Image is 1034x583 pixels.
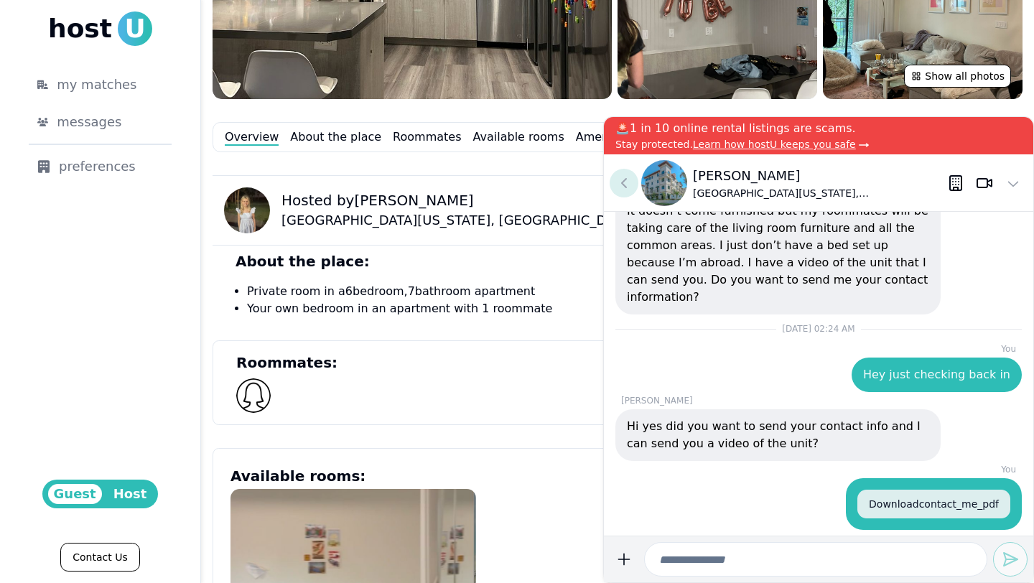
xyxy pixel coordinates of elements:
a: hostU [48,11,152,46]
p: Hey just checking back in [863,366,1010,383]
a: Roommates [393,129,461,146]
span: host [48,14,112,43]
p: 🚨1 in 10 online rental listings are scams. [615,120,1022,137]
span: U [118,11,152,46]
h3: Available rooms: [230,466,745,489]
p: Hi yes did you want to send your contact info and I can send you a video of the unit? [627,418,929,452]
p: About the place: [213,251,763,271]
a: Available rooms [473,129,564,146]
p: [GEOGRAPHIC_DATA][US_STATE], [GEOGRAPHIC_DATA] ‘ 27 [281,210,655,230]
p: It doesn’t come furnished but my roommates will be taking care of the living room furniture and a... [627,202,929,306]
p: [GEOGRAPHIC_DATA][US_STATE], [GEOGRAPHIC_DATA] ([GEOGRAPHIC_DATA]) ' 27 [693,186,947,200]
img: Kate Ferenchick avatar [224,187,270,233]
a: About the place [290,129,381,146]
span: Guest [48,484,102,504]
li: Private room in a 6 bedroom, 7 bathroom apartment [247,283,763,300]
div: preferences [37,157,163,177]
p: Hosted by [PERSON_NAME] [281,190,655,210]
p: [PERSON_NAME] [615,395,1022,406]
p: You [615,343,1022,355]
span: messages [57,112,121,132]
p: Stay protected. [615,137,1022,151]
p: Roommates: [236,353,756,373]
a: preferences [14,151,186,182]
p: [PERSON_NAME] [693,166,947,186]
a: Overview [225,129,279,146]
a: Downloadcontact_me_pdf [857,490,1010,518]
span: [DATE] 02:24 AM [782,324,854,334]
img: Juliette Michael avatar [641,160,687,206]
p: You [615,464,1022,475]
span: my matches [57,75,136,95]
span: Host [108,484,153,504]
a: messages [14,106,186,138]
button: Show all photos [904,65,1011,88]
li: Your own bedroom in an apartment with 1 roommate [247,300,763,317]
img: FEMALE [236,378,271,413]
a: Amenities [576,129,633,146]
a: Contact Us [60,543,139,572]
span: Learn how hostU keeps you safe [693,139,856,150]
a: my matches [14,69,186,101]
